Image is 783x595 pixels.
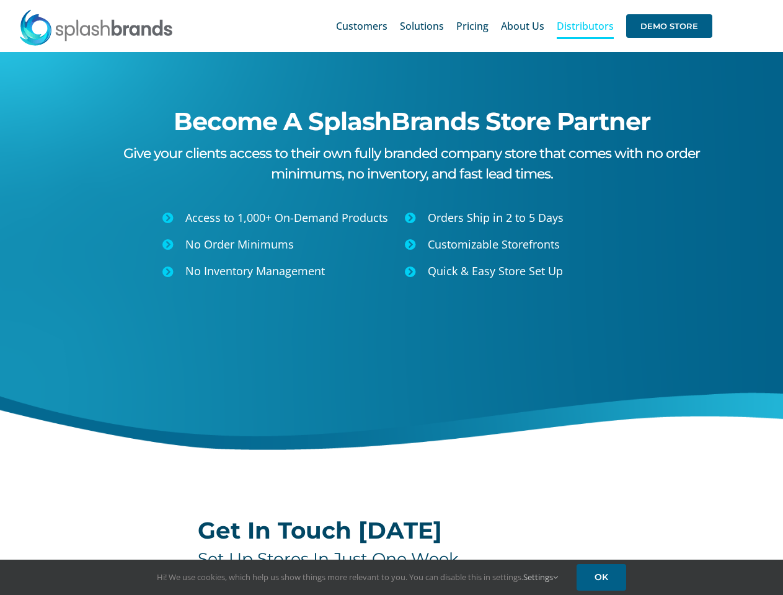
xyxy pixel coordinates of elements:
h4: Set Up Stores In Just One Week [198,549,585,569]
nav: Main Menu [336,6,712,46]
span: About Us [501,21,544,31]
img: SplashBrands.com Logo [19,9,174,46]
span: Distributors [557,21,614,31]
span: Solutions [400,21,444,31]
a: OK [577,564,626,591]
span: Access to 1,000+ On-Demand Products [185,210,388,225]
span: No Inventory Management [185,263,325,278]
a: Distributors [557,6,614,46]
span: Give your clients access to their own fully branded company store that comes with no order minimu... [123,145,700,182]
span: No Order Minimums [185,237,294,252]
span: Customizable Storefronts [428,237,560,252]
a: Customers [336,6,387,46]
span: DEMO STORE [626,14,712,38]
h2: Get In Touch [DATE] [198,518,585,543]
span: Hi! We use cookies, which help us show things more relevant to you. You can disable this in setti... [157,571,558,583]
span: Customers [336,21,387,31]
a: DEMO STORE [626,6,712,46]
span: Pricing [456,21,489,31]
a: Pricing [456,6,489,46]
a: Settings [523,571,558,583]
span: Become A SplashBrands Store Partner [174,106,650,136]
span: Quick & Easy Store Set Up [428,263,563,278]
span: Orders Ship in 2 to 5 Days [428,210,564,225]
